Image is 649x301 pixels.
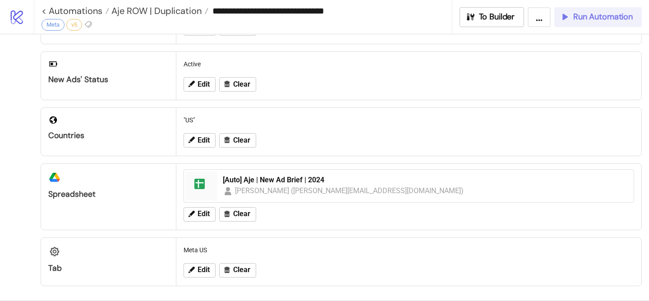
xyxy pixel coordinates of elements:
[41,19,64,31] div: Meta
[109,5,202,17] span: Aje ROW | Duplication
[198,80,210,88] span: Edit
[233,136,250,144] span: Clear
[180,241,638,259] div: Meta US
[479,12,515,22] span: To Builder
[66,19,82,31] div: v5
[184,207,216,222] button: Edit
[184,133,216,148] button: Edit
[184,263,216,278] button: Edit
[180,56,638,73] div: Active
[233,210,250,218] span: Clear
[109,6,208,15] a: Aje ROW | Duplication
[48,74,169,85] div: New Ads' Status
[233,266,250,274] span: Clear
[219,207,256,222] button: Clear
[180,111,638,129] div: "US"
[219,263,256,278] button: Clear
[219,77,256,92] button: Clear
[219,133,256,148] button: Clear
[528,7,551,27] button: ...
[41,6,109,15] a: < Automations
[233,80,250,88] span: Clear
[198,266,210,274] span: Edit
[235,185,464,196] div: [PERSON_NAME] ([PERSON_NAME][EMAIL_ADDRESS][DOMAIN_NAME])
[223,175,628,185] div: [Auto] Aje | New Ad Brief | 2024
[198,210,210,218] span: Edit
[573,12,633,22] span: Run Automation
[184,77,216,92] button: Edit
[48,263,169,273] div: Tab
[554,7,642,27] button: Run Automation
[48,189,169,199] div: Spreadsheet
[460,7,525,27] button: To Builder
[48,130,169,141] div: Countries
[198,136,210,144] span: Edit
